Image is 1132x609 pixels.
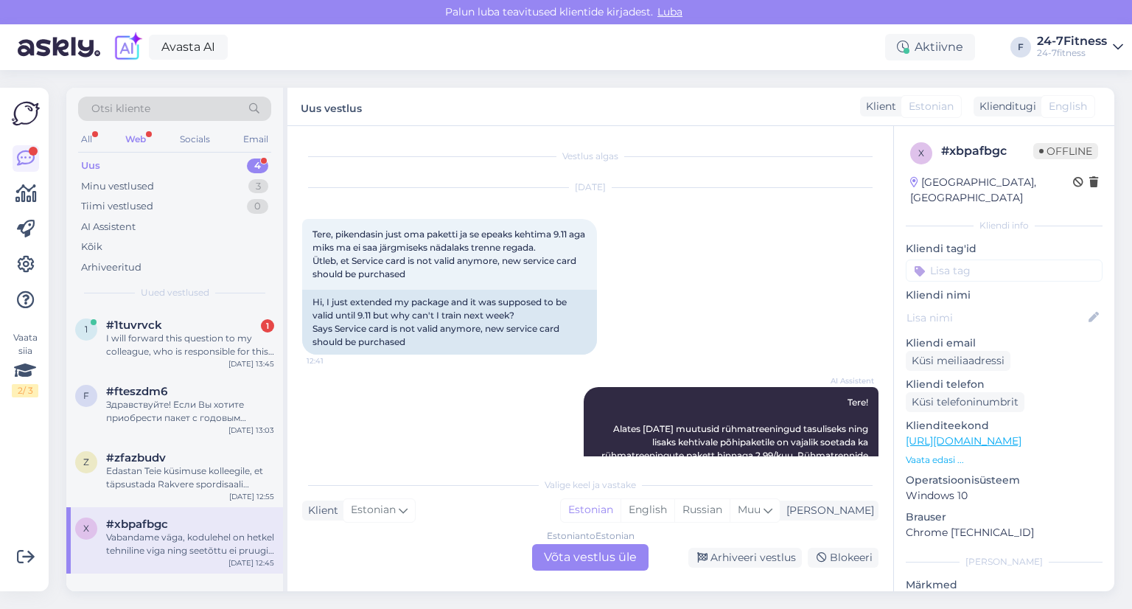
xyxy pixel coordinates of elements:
div: Aktiivne [885,34,975,60]
div: Vabandame väga, kodulehel on hetkel tehniline viga ning seetõttu ei pruugi rühmatreeningute paket... [106,531,274,557]
div: English [621,499,674,521]
div: Arhiveeri vestlus [688,548,802,568]
span: AI Assistent [819,375,874,386]
span: #1tuvrvck [106,319,162,332]
span: 1 [85,324,88,335]
div: 1 [261,319,274,333]
div: Socials [177,130,213,149]
div: Minu vestlused [81,179,154,194]
div: Estonian to Estonian [547,529,635,543]
div: 24-7fitness [1037,47,1107,59]
div: Küsi meiliaadressi [906,351,1010,371]
img: explore-ai [112,32,143,63]
span: Muu [738,503,761,516]
span: Estonian [909,99,954,114]
span: Luba [653,5,687,18]
div: Klient [302,503,338,518]
span: Uued vestlused [141,286,209,299]
label: Uus vestlus [301,97,362,116]
div: Kõik [81,240,102,254]
p: Operatsioonisüsteem [906,473,1103,488]
div: 4 [247,159,268,173]
span: 12:41 [307,355,362,366]
div: 24-7Fitness [1037,35,1107,47]
div: [DATE] 12:55 [229,491,274,502]
span: z [83,456,89,467]
p: Kliendi email [906,335,1103,351]
p: Chrome [TECHNICAL_ID] [906,525,1103,540]
span: x [83,523,89,534]
span: f [83,390,89,401]
div: Klienditugi [974,99,1036,114]
div: Blokeeri [808,548,878,568]
div: Tiimi vestlused [81,199,153,214]
span: Offline [1033,143,1098,159]
p: Klienditeekond [906,418,1103,434]
input: Lisa tag [906,260,1103,282]
div: Здравствуйте! Если Вы хотите приобрести пакет с годовым договором, при вводе данных в поле номера... [106,398,274,425]
div: Vestlus algas [302,150,878,163]
div: F [1010,37,1031,58]
span: #zfazbudv [106,451,166,464]
div: [PERSON_NAME] [780,503,874,518]
div: Email [240,130,271,149]
div: Edastan Teie küsimuse kolleegile, et täpsustada Rakvere spordisaali hetkeolukorda ja kas kogu saa... [106,464,274,491]
span: Estonian [351,502,396,518]
div: Klient [860,99,896,114]
p: Kliendi telefon [906,377,1103,392]
div: Estonian [561,499,621,521]
span: Tere, pikendasin just oma paketti ja se epeaks kehtima 9.11 aga miks ma ei saa järgmiseks nädalak... [312,229,587,279]
a: [URL][DOMAIN_NAME] [906,434,1021,448]
div: [PERSON_NAME] [906,555,1103,568]
div: AI Assistent [81,220,136,234]
span: #xbpafbgc [106,518,168,531]
div: Web [122,130,149,149]
p: Brauser [906,509,1103,525]
div: Võta vestlus üle [532,544,649,571]
div: Uus [81,159,100,173]
div: I will forward this question to my colleague, who is responsible for this. The reply will be here... [106,332,274,358]
a: Avasta AI [149,35,228,60]
div: [DATE] 13:45 [228,358,274,369]
div: Kliendi info [906,219,1103,232]
div: Hi, I just extended my package and it was supposed to be valid until 9.11 but why can't I train n... [302,290,597,355]
img: Askly Logo [12,100,40,128]
div: Arhiveeritud [81,260,141,275]
div: All [78,130,95,149]
p: Kliendi tag'id [906,241,1103,257]
div: 2 / 3 [12,384,38,397]
div: Russian [674,499,730,521]
div: # xbpafbgc [941,142,1033,160]
div: Valige keel ja vastake [302,478,878,492]
div: [DATE] 12:45 [228,557,274,568]
p: Kliendi nimi [906,288,1103,303]
input: Lisa nimi [906,310,1086,326]
div: 3 [248,179,268,194]
div: [DATE] 13:03 [228,425,274,436]
p: Windows 10 [906,488,1103,504]
div: 0 [247,199,268,214]
div: Küsi telefoninumbrit [906,392,1024,412]
span: x [918,147,924,159]
span: English [1049,99,1087,114]
span: #fteszdm6 [106,385,167,398]
div: [GEOGRAPHIC_DATA], [GEOGRAPHIC_DATA] [910,175,1073,206]
p: Märkmed [906,577,1103,593]
div: Vaata siia [12,331,38,397]
div: [DATE] [302,181,878,194]
span: Otsi kliente [91,101,150,116]
a: 24-7Fitness24-7fitness [1037,35,1123,59]
p: Vaata edasi ... [906,453,1103,467]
